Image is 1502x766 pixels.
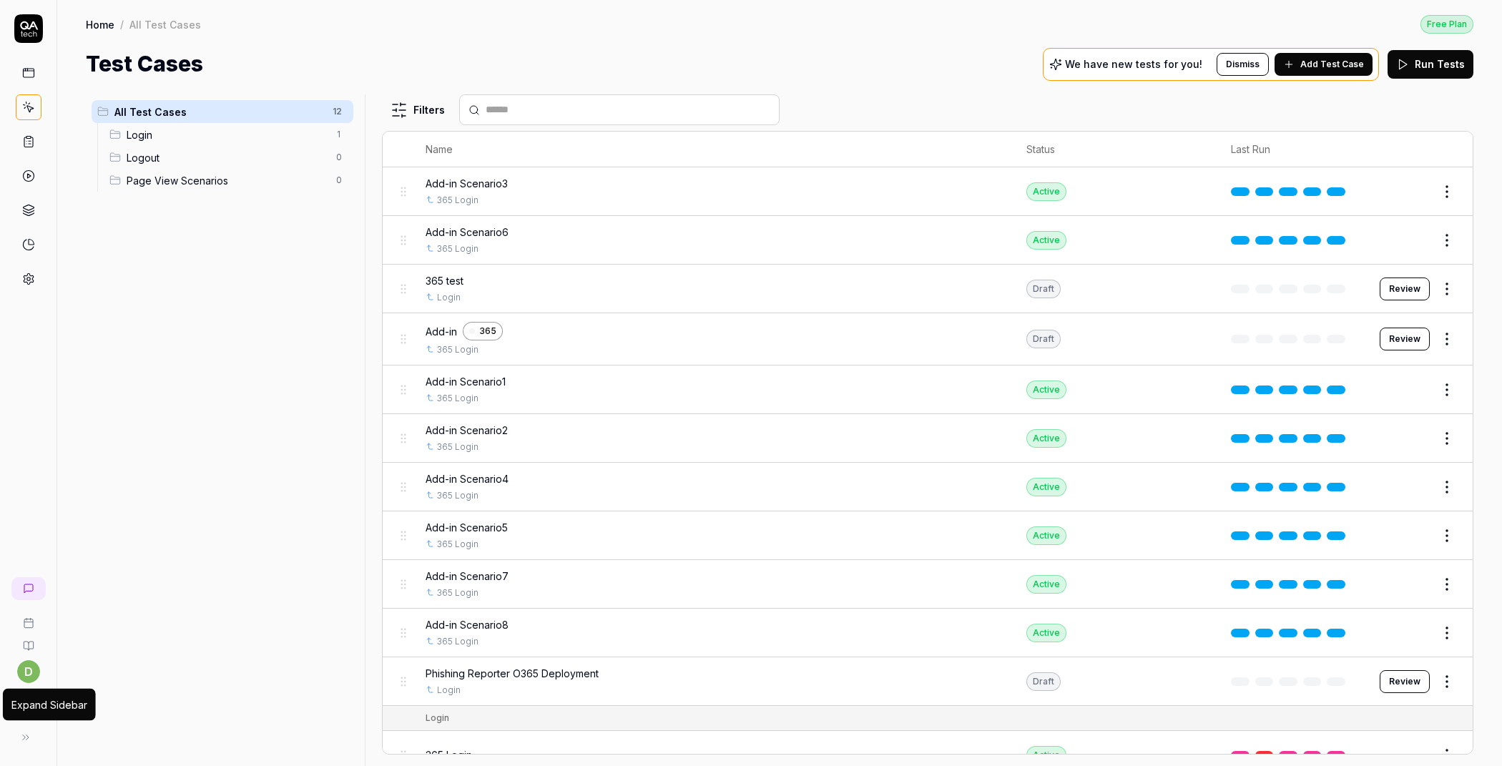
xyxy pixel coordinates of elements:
[383,511,1473,560] tr: Add-in Scenario5365 LoginActive
[383,560,1473,609] tr: Add-in Scenario7365 LoginActive
[104,123,353,146] div: Drag to reorderLogin1
[327,103,348,120] span: 12
[104,169,353,192] div: Drag to reorderPage View Scenarios0
[383,365,1473,414] tr: Add-in Scenario1365 LoginActive
[1026,746,1066,765] div: Active
[383,265,1473,313] tr: 365 testLoginDraftReview
[127,173,328,188] span: Page View Scenarios
[383,463,1473,511] tr: Add-in Scenario4365 LoginActive
[437,538,478,551] a: 365 Login
[129,17,201,31] div: All Test Cases
[11,697,87,712] div: Expand Sidebar
[426,423,508,438] span: Add-in Scenario2
[437,291,461,304] a: Login
[1380,328,1430,350] button: Review
[6,683,51,723] button: Keepnet Logo
[6,629,51,652] a: Documentation
[426,712,449,725] div: Login
[1026,478,1066,496] div: Active
[1012,132,1217,167] th: Status
[6,606,51,629] a: Book a call with us
[426,520,508,535] span: Add-in Scenario5
[437,343,478,356] a: 365 Login
[426,324,457,339] span: Add-in
[120,17,124,31] div: /
[114,104,324,119] span: All Test Cases
[437,684,461,697] a: Login
[17,660,40,683] button: d
[426,747,472,762] span: 365 Login
[426,176,508,191] span: Add-in Scenario3
[1217,53,1269,76] button: Dismiss
[382,96,453,124] button: Filters
[1026,672,1061,691] div: Draft
[1026,280,1061,298] div: Draft
[1026,380,1066,399] div: Active
[411,132,1012,167] th: Name
[1026,429,1066,448] div: Active
[1275,53,1373,76] button: Add Test Case
[383,216,1473,265] tr: Add-in Scenario6365 LoginActive
[86,48,203,80] h1: Test Cases
[437,194,478,207] a: 365 Login
[437,489,478,502] a: 365 Login
[383,167,1473,216] tr: Add-in Scenario3365 LoginActive
[1026,624,1066,642] div: Active
[1380,278,1430,300] button: Review
[426,225,509,240] span: Add-in Scenario6
[463,322,503,340] a: 365
[426,471,509,486] span: Add-in Scenario4
[1420,14,1473,34] button: Free Plan
[330,149,348,166] span: 0
[1217,132,1365,167] th: Last Run
[426,617,509,632] span: Add-in Scenario8
[383,313,1473,365] tr: Add-in365365 LoginDraftReview
[1026,330,1061,348] div: Draft
[1380,670,1430,693] button: Review
[1026,182,1066,201] div: Active
[127,150,328,165] span: Logout
[426,374,506,389] span: Add-in Scenario1
[1026,231,1066,250] div: Active
[383,657,1473,706] tr: Phishing Reporter O365 DeploymentLoginDraftReview
[437,586,478,599] a: 365 Login
[330,172,348,189] span: 0
[1065,59,1202,69] p: We have new tests for you!
[330,126,348,143] span: 1
[11,577,46,600] a: New conversation
[383,414,1473,463] tr: Add-in Scenario2365 LoginActive
[1420,15,1473,34] div: Free Plan
[104,146,353,169] div: Drag to reorderLogout0
[1026,526,1066,545] div: Active
[437,392,478,405] a: 365 Login
[437,441,478,453] a: 365 Login
[1026,575,1066,594] div: Active
[426,569,509,584] span: Add-in Scenario7
[437,242,478,255] a: 365 Login
[1388,50,1473,79] button: Run Tests
[426,666,599,681] span: Phishing Reporter O365 Deployment
[437,635,478,648] a: 365 Login
[127,127,328,142] span: Login
[86,17,114,31] a: Home
[383,609,1473,657] tr: Add-in Scenario8365 LoginActive
[426,273,463,288] span: 365 test
[1300,58,1364,71] span: Add Test Case
[479,325,496,338] span: 365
